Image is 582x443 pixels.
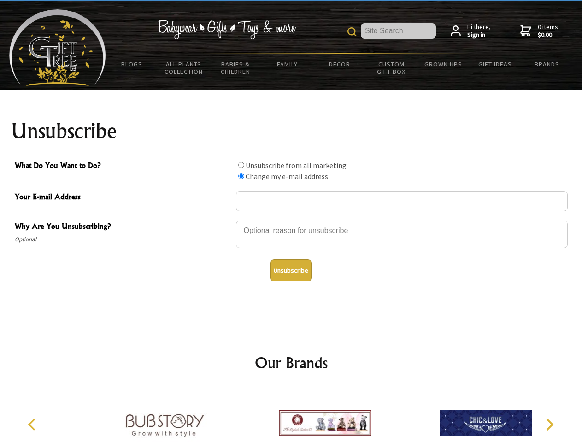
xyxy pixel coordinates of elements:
img: Babyware - Gifts - Toys and more... [9,9,106,86]
strong: Sign in [467,31,491,39]
h2: Our Brands [18,352,564,374]
button: Next [539,414,559,435]
a: Family [262,54,314,74]
img: product search [347,27,357,36]
a: Custom Gift Box [365,54,417,81]
input: What Do You Want to Do? [238,173,244,179]
span: Hi there, [467,23,491,39]
a: Babies & Children [210,54,262,81]
a: Decor [313,54,365,74]
a: Grown Ups [417,54,469,74]
span: 0 items [538,23,558,39]
a: Brands [521,54,573,74]
button: Unsubscribe [270,259,312,281]
strong: $0.00 [538,31,558,39]
label: Change my e-mail address [246,172,328,181]
span: What Do You Want to Do? [15,160,231,173]
span: Optional [15,234,231,245]
textarea: Why Are You Unsubscribing? [236,221,568,248]
label: Unsubscribe from all marketing [246,161,347,170]
img: Babywear - Gifts - Toys & more [158,20,296,39]
span: Your E-mail Address [15,191,231,204]
h1: Unsubscribe [11,120,571,142]
button: Previous [23,414,43,435]
a: BLOGS [106,54,158,74]
span: Why Are You Unsubscribing? [15,221,231,234]
input: Your E-mail Address [236,191,568,211]
a: 0 items$0.00 [520,23,558,39]
a: All Plants Collection [158,54,210,81]
a: Gift Ideas [469,54,521,74]
input: Site Search [361,23,436,39]
a: Hi there,Sign in [451,23,491,39]
input: What Do You Want to Do? [238,162,244,168]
